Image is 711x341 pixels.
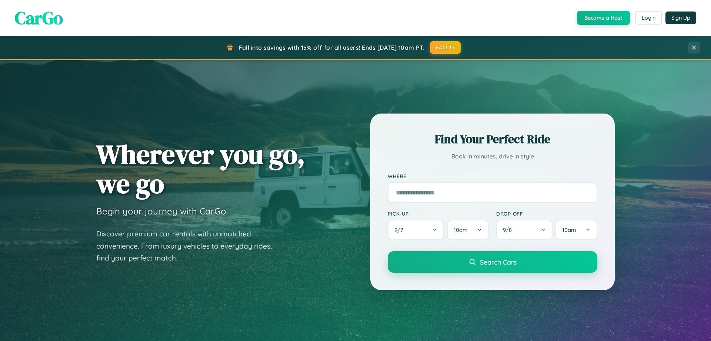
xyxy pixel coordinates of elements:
[430,41,461,54] button: FALL15
[96,228,281,264] p: Discover premium car rentals with unmatched convenience. From luxury vehicles to everyday rides, ...
[635,11,662,24] button: Login
[577,11,630,25] button: Become a Host
[665,12,696,24] button: Sign Up
[496,220,553,240] button: 9/8
[503,226,515,233] span: 9 / 8
[96,140,305,198] h1: Wherever you go, we go
[454,226,468,233] span: 10am
[388,151,597,162] p: Book in minutes, drive in style
[388,210,489,217] label: Pick-up
[388,251,597,273] button: Search Cars
[394,226,407,233] span: 9 / 7
[388,173,597,179] label: Where
[480,258,517,266] span: Search Cars
[447,220,489,240] button: 10am
[96,206,226,217] h3: Begin your journey with CarGo
[239,44,424,51] span: Fall into savings with 15% off for all users! Ends [DATE] 10am PT.
[555,220,597,240] button: 10am
[388,220,444,240] button: 9/7
[15,6,63,30] span: CarGo
[496,210,597,217] label: Drop-off
[562,226,576,233] span: 10am
[388,131,597,147] h2: Find Your Perfect Ride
